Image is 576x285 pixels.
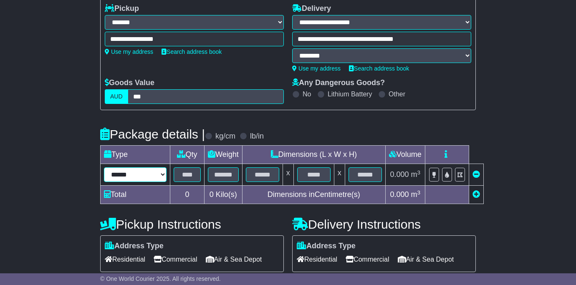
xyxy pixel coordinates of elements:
label: Address Type [105,242,164,251]
span: Commercial [154,253,197,266]
td: Total [101,186,170,204]
a: Search address book [349,65,409,72]
td: Type [101,146,170,164]
a: Remove this item [472,170,480,179]
span: © One World Courier 2025. All rights reserved. [100,275,221,282]
sup: 3 [417,189,421,196]
td: x [283,164,293,186]
span: Residential [297,253,337,266]
a: Search address book [162,48,222,55]
label: Goods Value [105,78,154,88]
td: 0 [170,186,205,204]
label: Other [389,90,405,98]
label: lb/in [250,132,264,141]
span: Commercial [346,253,389,266]
label: kg/cm [215,132,235,141]
span: Residential [105,253,145,266]
td: Dimensions in Centimetre(s) [242,186,385,204]
span: Air & Sea Depot [206,253,262,266]
span: m [411,190,421,199]
sup: 3 [417,169,421,176]
span: Air & Sea Depot [398,253,454,266]
label: Lithium Battery [328,90,372,98]
a: Use my address [292,65,341,72]
label: AUD [105,89,128,104]
h4: Package details | [100,127,205,141]
label: No [303,90,311,98]
label: Any Dangerous Goods? [292,78,385,88]
td: Weight [205,146,243,164]
span: 0.000 [390,190,409,199]
span: m [411,170,421,179]
td: Qty [170,146,205,164]
label: Delivery [292,4,331,13]
label: Address Type [297,242,356,251]
span: 0.000 [390,170,409,179]
label: Pickup [105,4,139,13]
a: Use my address [105,48,153,55]
td: Volume [385,146,425,164]
h4: Pickup Instructions [100,217,284,231]
td: x [334,164,345,186]
h4: Delivery Instructions [292,217,476,231]
td: Dimensions (L x W x H) [242,146,385,164]
span: 0 [210,190,214,199]
a: Add new item [472,190,480,199]
td: Kilo(s) [205,186,243,204]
